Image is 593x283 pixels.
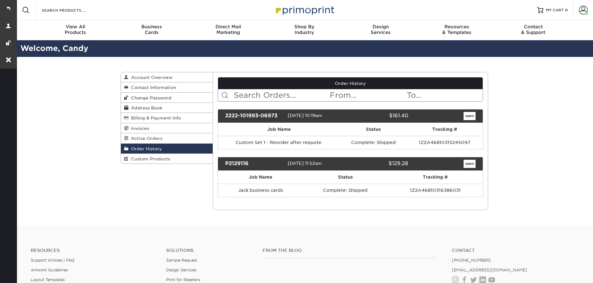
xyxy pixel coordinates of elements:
[220,112,288,120] div: 2222-101993-06973
[31,258,74,263] a: Support Articles | FAQ
[128,136,162,141] span: Active Orders
[233,89,329,101] input: Search Orders...
[419,24,495,35] div: & Templates
[121,82,213,92] a: Contact Information
[31,277,65,282] a: Layout Templates
[121,72,213,82] a: Account Overview
[263,248,435,253] h4: From the Blog
[218,77,483,89] a: Order History
[128,105,162,110] span: Address Book
[114,24,190,35] div: Cards
[37,20,114,40] a: View AllProducts
[407,123,483,136] th: Tracking #
[546,8,564,13] span: MY CART
[121,144,213,154] a: Order History
[121,113,213,123] a: Billing & Payment Info
[345,160,413,168] div: $129.28
[288,161,322,166] span: [DATE] 11:52am
[121,103,213,113] a: Address Book
[303,184,388,197] td: Complete: Shipped
[266,24,343,35] div: Industry
[218,136,340,149] td: Custom Set 1 - Reorder after requote.
[37,24,114,30] span: View All
[464,112,476,120] a: open
[166,258,197,263] a: Sample Request
[16,43,593,54] h2: Welcome, Candy
[218,184,303,197] td: Jack business cards
[218,123,340,136] th: Job Name
[190,24,266,35] div: Marketing
[218,171,303,184] th: Job Name
[266,24,343,30] span: Shop By
[452,248,578,253] a: Contact
[128,115,181,120] span: Billing & Payment Info
[342,24,419,35] div: Services
[114,20,190,40] a: BusinessCards
[340,136,407,149] td: Complete: Shipped
[388,184,483,197] td: 1Z2A46810316386031
[406,89,483,101] input: To...
[452,258,491,263] a: [PHONE_NUMBER]
[342,24,419,30] span: Design
[128,75,172,80] span: Account Overview
[166,268,196,272] a: Design Services
[345,112,413,120] div: $161.40
[121,123,213,133] a: Invoices
[419,20,495,40] a: Resources& Templates
[288,113,322,118] span: [DATE] 10:19am
[190,24,266,30] span: Direct Mail
[266,20,343,40] a: Shop ByIndustry
[128,85,176,90] span: Contact Information
[495,24,571,35] div: & Support
[303,171,388,184] th: Status
[41,6,102,14] input: SEARCH PRODUCTS.....
[419,24,495,30] span: Resources
[37,24,114,35] div: Products
[128,95,171,100] span: Change Password
[121,133,213,143] a: Active Orders
[220,160,288,168] div: P2129116
[166,248,253,253] h4: Solutions
[495,20,571,40] a: Contact& Support
[128,156,170,161] span: Custom Products
[565,8,568,12] span: 0
[31,248,157,253] h4: Resources
[273,3,336,17] img: Primoprint
[190,20,266,40] a: Direct MailMarketing
[166,277,200,282] a: Print for Resellers
[114,24,190,30] span: Business
[121,154,213,164] a: Custom Products
[388,171,483,184] th: Tracking #
[452,268,527,272] a: [EMAIL_ADDRESS][DOMAIN_NAME]
[31,268,68,272] a: Artwork Guidelines
[329,89,406,101] input: From...
[128,126,149,131] span: Invoices
[342,20,419,40] a: DesignServices
[128,146,162,151] span: Order History
[495,24,571,30] span: Contact
[121,93,213,103] a: Change Password
[340,123,407,136] th: Status
[464,160,476,168] a: open
[407,136,483,149] td: 1Z2A46810315245097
